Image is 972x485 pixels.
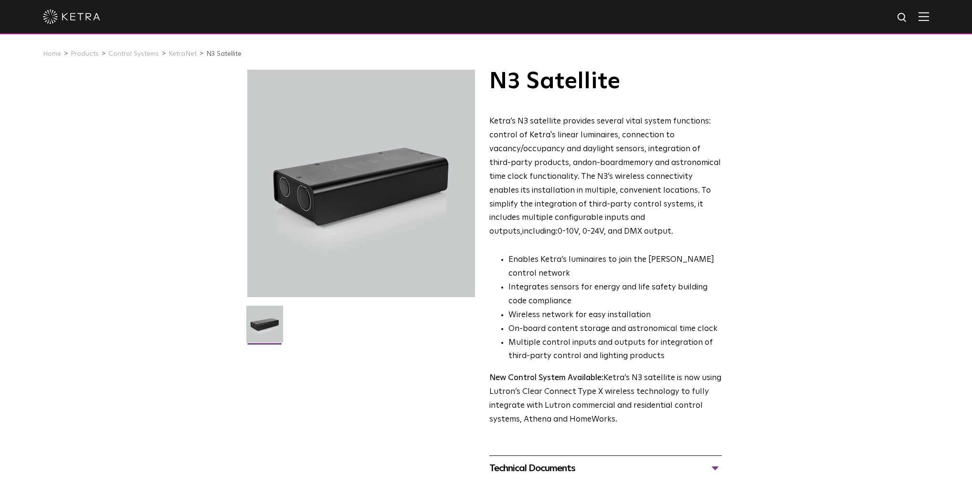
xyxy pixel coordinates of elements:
[108,51,159,57] a: Control Systems
[246,306,283,350] img: N3-Controller-2021-Web-Square
[508,336,722,364] li: Multiple control inputs and outputs for integration of third-party control and lighting products
[508,322,722,336] li: On-board content storage and astronomical time clock
[522,227,558,236] g: including:
[508,281,722,309] li: Integrates sensors for energy and life safety building code compliance
[508,253,722,281] li: Enables Ketra’s luminaires to join the [PERSON_NAME] control network
[489,115,722,239] p: Ketra’s N3 satellite provides several vital system functions: control of Ketra's linear luminaire...
[489,461,722,476] div: Technical Documents
[489,70,722,93] h1: N3 Satellite
[43,10,100,24] img: ketra-logo-2019-white
[897,12,909,24] img: search icon
[71,51,99,57] a: Products
[508,309,722,322] li: Wireless network for easy installation
[587,159,623,167] g: on-board
[489,371,722,427] p: Ketra’s N3 satellite is now using Lutron’s Clear Connect Type X wireless technology to fully inte...
[489,374,603,382] strong: New Control System Available:
[169,51,197,57] a: KetraNet
[919,12,929,21] img: Hamburger%20Nav.svg
[43,51,61,57] a: Home
[206,51,242,57] a: N3 Satellite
